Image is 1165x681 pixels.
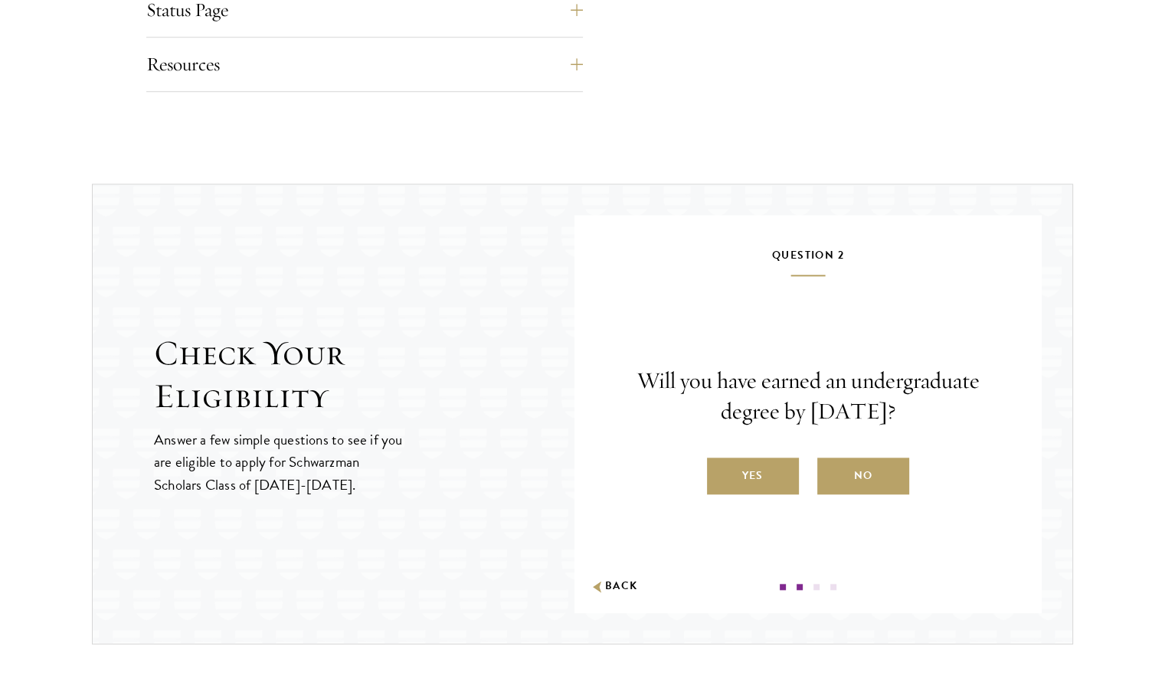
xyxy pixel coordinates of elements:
label: Yes [707,458,799,494]
h5: Question 2 [620,246,996,276]
h2: Check Your Eligibility [154,332,574,418]
p: Answer a few simple questions to see if you are eligible to apply for Schwarzman Scholars Class o... [154,428,404,495]
p: Will you have earned an undergraduate degree by [DATE]? [620,366,996,427]
label: No [817,458,909,494]
button: Resources [146,46,583,83]
button: Back [590,578,638,595]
